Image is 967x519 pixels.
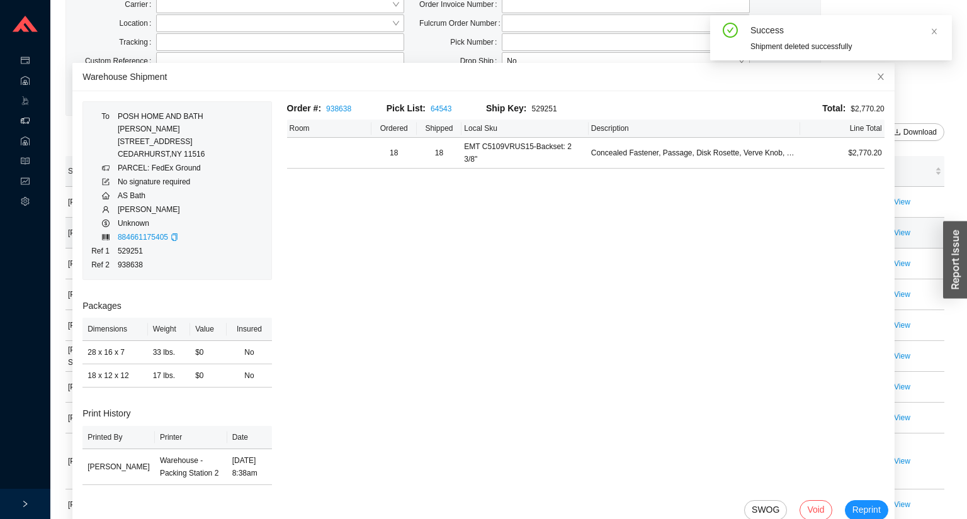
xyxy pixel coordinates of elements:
th: Insured [227,318,271,341]
span: No [507,53,745,69]
label: Location [120,14,157,32]
th: Line Total [800,120,885,138]
span: Pick List: [387,103,426,113]
label: Drop Ship [460,52,502,70]
div: Shipment deleted successfully [750,40,942,53]
a: View [894,352,910,360]
td: Ref 1 [91,244,117,258]
td: $0 [190,364,227,388]
td: 33 lbs. [148,341,191,364]
th: Room [287,120,371,138]
td: [PERSON_NAME] [65,187,171,218]
td: [PERSON_NAME] [65,372,171,403]
td: EMT C5109VRUS15-Backset: 2 3/8" [461,138,588,169]
a: View [894,500,910,509]
span: Void [807,503,824,517]
td: Ref 2 [91,258,117,272]
td: [PERSON_NAME] [117,203,206,216]
span: setting [21,193,30,213]
td: [PERSON_NAME] [65,279,171,310]
div: $2,770.20 [585,101,885,116]
label: Tracking [119,33,156,51]
span: dollar [102,220,110,227]
a: View [894,290,910,299]
label: Custom Reference [85,52,156,70]
span: Order #: [287,103,321,113]
span: Reprint [852,503,881,517]
span: form [102,178,110,186]
div: Warehouse Shipment [82,70,885,84]
a: 64543 [431,104,451,113]
td: No [227,341,271,364]
a: 884661175405 [118,233,168,242]
th: undefined sortable [891,156,944,187]
span: barcode [102,233,110,241]
span: Total: [822,103,845,113]
td: [PERSON_NAME] [65,433,171,489]
td: Unknown [117,216,206,230]
td: [PERSON_NAME] [65,248,171,279]
span: copy [171,233,178,241]
th: Ship To sortable [65,156,171,187]
td: [PERSON_NAME] [65,310,171,341]
div: Success [750,23,942,38]
label: Pick Number [450,33,502,51]
span: Ship Key: [486,103,527,113]
th: Dimensions [82,318,147,341]
td: $0 [190,341,227,364]
td: $2,770.20 [800,138,885,169]
a: View [894,321,910,330]
div: Copy [171,231,178,243]
td: 17 lbs. [148,364,191,388]
td: 938638 [117,258,206,272]
h3: Print History [82,406,271,421]
a: View [894,228,910,237]
td: [PERSON_NAME] SHTOKALOVA [65,341,171,372]
span: read [21,152,30,172]
td: 18 [417,138,462,169]
button: Close [867,63,895,91]
th: Ordered [371,120,417,138]
div: 529251 [486,101,585,116]
span: user [102,206,110,213]
th: Printed By [82,426,155,449]
th: Local Sku [461,120,588,138]
span: credit-card [21,52,30,72]
th: Printer [155,426,227,449]
th: Weight [148,318,191,341]
td: No [227,364,271,388]
td: [PERSON_NAME] [65,218,171,248]
td: [PERSON_NAME] [65,403,171,433]
td: AS Bath [117,189,206,203]
div: Concealed Fastener, Passage, Disk Rosette, Verve Knob, US15 [591,147,798,159]
label: Fulcrum Order Number [419,14,502,32]
span: Ship To [68,165,159,177]
div: POSH HOME AND BATH [PERSON_NAME] [STREET_ADDRESS] CEDARHURST , NY 11516 [118,110,205,160]
th: Description [589,120,800,138]
td: To [91,109,117,161]
a: View [894,413,910,422]
span: SWOG [752,503,779,517]
span: home [102,192,110,199]
td: 18 x 12 x 12 [82,364,147,388]
a: View [894,457,910,466]
td: 529251 [117,244,206,258]
th: Date [227,426,272,449]
span: download [893,128,901,137]
a: View [894,198,910,206]
span: close [930,28,938,35]
td: 18 [371,138,417,169]
button: downloadDownload [886,123,944,141]
td: [PERSON_NAME] [82,449,155,485]
a: View [894,382,910,391]
td: No signature required [117,175,206,189]
th: Value [190,318,227,341]
td: Warehouse - Packing Station 2 [155,449,227,485]
th: Shipped [417,120,462,138]
td: 28 x 16 x 7 [82,341,147,364]
a: View [894,259,910,268]
h3: Packages [82,299,271,313]
span: right [21,500,29,508]
a: 938638 [326,104,351,113]
td: [DATE] 8:38am [227,449,272,485]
